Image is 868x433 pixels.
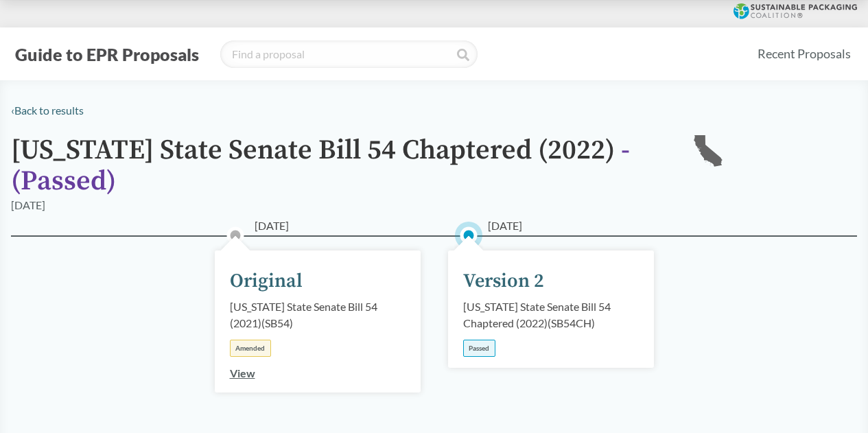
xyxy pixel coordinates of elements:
[11,133,630,198] span: - ( Passed )
[11,104,84,117] a: ‹Back to results
[463,267,544,296] div: Version 2
[11,135,670,197] h1: [US_STATE] State Senate Bill 54 Chaptered (2022)
[230,340,271,357] div: Amended
[463,340,495,357] div: Passed
[463,299,639,331] div: [US_STATE] State Senate Bill 54 Chaptered (2022) ( SB54CH )
[255,218,289,234] span: [DATE]
[488,218,522,234] span: [DATE]
[230,267,303,296] div: Original
[230,299,406,331] div: [US_STATE] State Senate Bill 54 (2021) ( SB54 )
[220,40,478,68] input: Find a proposal
[11,197,45,213] div: [DATE]
[11,43,203,65] button: Guide to EPR Proposals
[751,38,857,69] a: Recent Proposals
[230,366,255,379] a: View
